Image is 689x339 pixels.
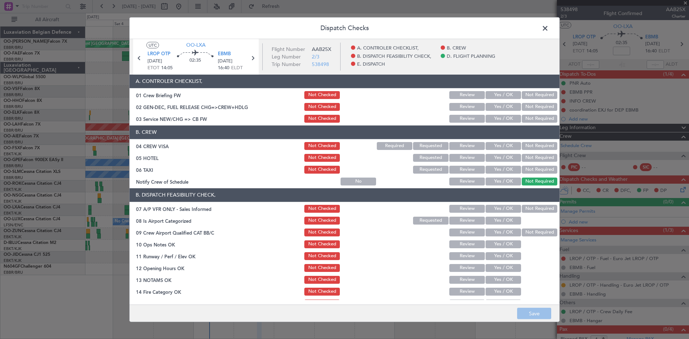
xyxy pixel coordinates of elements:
[522,166,557,174] button: Not Required
[522,103,557,111] button: Not Required
[522,205,557,213] button: Not Required
[522,91,557,99] button: Not Required
[522,142,557,150] button: Not Required
[130,17,559,39] header: Dispatch Checks
[522,115,557,123] button: Not Required
[522,229,557,236] button: Not Required
[522,154,557,162] button: Not Required
[522,178,557,185] button: Not Required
